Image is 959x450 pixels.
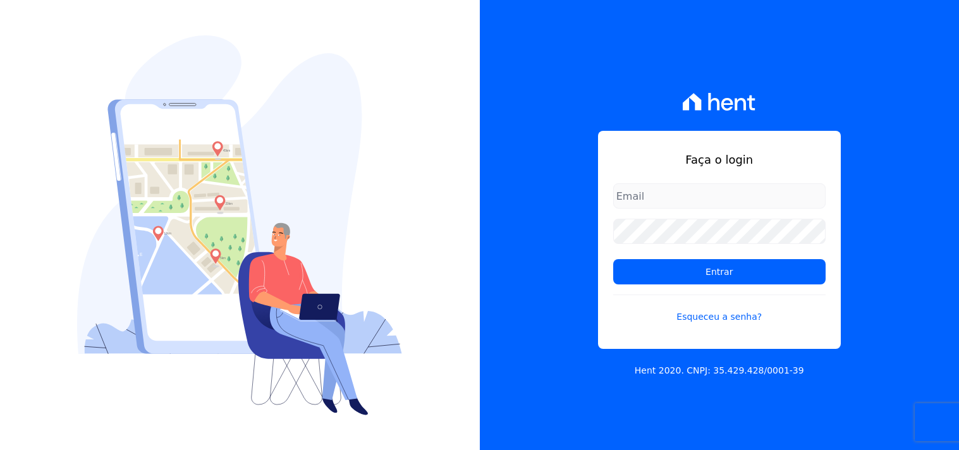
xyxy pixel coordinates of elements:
[613,183,826,209] input: Email
[613,151,826,168] h1: Faça o login
[635,364,804,377] p: Hent 2020. CNPJ: 35.429.428/0001-39
[613,295,826,324] a: Esqueceu a senha?
[77,35,402,415] img: Login
[613,259,826,284] input: Entrar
